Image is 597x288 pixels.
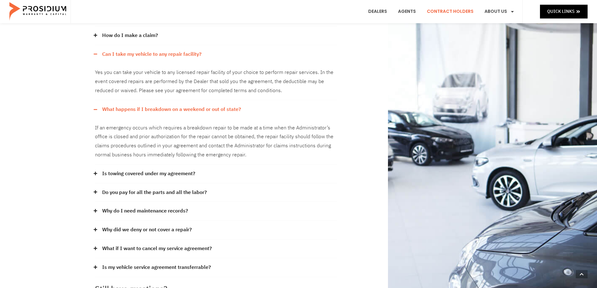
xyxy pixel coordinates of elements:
[102,225,192,234] a: Why did we deny or not cover a repair?
[95,165,337,183] div: Is towing covered under my agreement?
[102,105,241,114] a: What happens if I breakdown on a weekend or out of state?
[95,202,337,221] div: Why do I need maintenance records?
[95,239,337,258] div: What if I want to cancel my service agreement?
[102,188,207,197] a: Do you pay for all the parts and all the labor?
[102,50,202,59] a: Can I take my vehicle to any repair facility?
[95,26,337,45] div: How do I make a claim?
[95,183,337,202] div: Do you pay for all the parts and all the labor?
[95,119,337,165] div: What happens if I breakdown on a weekend or out of state?
[540,5,588,18] a: Quick Links
[102,169,195,178] a: Is towing covered under my agreement?
[95,100,337,119] div: What happens if I breakdown on a weekend or out of state?
[95,221,337,239] div: Why did we deny or not cover a repair?
[102,263,211,272] a: Is my vehicle service agreement transferrable?
[95,63,337,100] div: Can I take my vehicle to any repair facility?
[547,8,574,15] span: Quick Links
[102,244,212,253] a: What if I want to cancel my service agreement?
[102,31,158,40] a: How do I make a claim?
[102,207,188,216] a: Why do I need maintenance records?
[95,45,337,64] div: Can I take my vehicle to any repair facility?
[95,258,337,277] div: Is my vehicle service agreement transferrable?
